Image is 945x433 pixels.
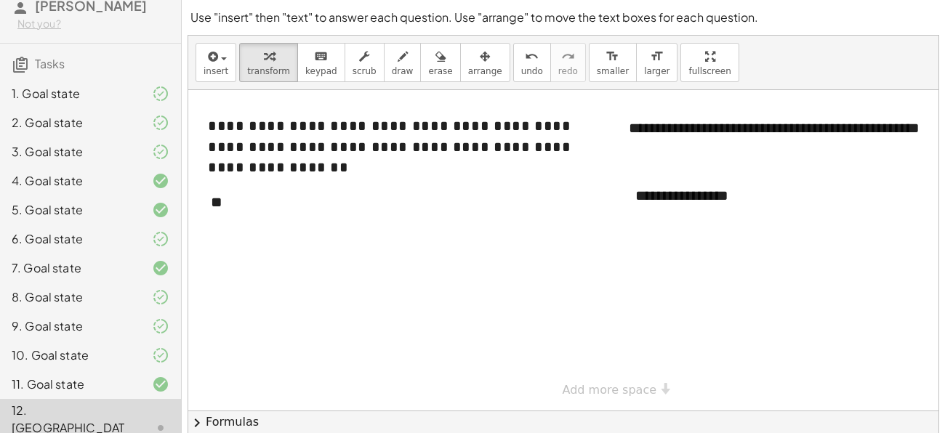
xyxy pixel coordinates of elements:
[239,43,298,82] button: transform
[12,114,129,131] div: 2. Goal state
[12,288,129,306] div: 8. Goal state
[247,66,290,76] span: transform
[12,230,129,248] div: 6. Goal state
[204,66,228,76] span: insert
[152,143,169,161] i: Task finished and part of it marked as correct.
[297,43,345,82] button: keyboardkeypad
[152,114,169,131] i: Task finished and part of it marked as correct.
[12,143,129,161] div: 3. Goal state
[12,85,129,102] div: 1. Goal state
[680,43,739,82] button: fullscreen
[460,43,510,82] button: arrange
[152,259,169,277] i: Task finished and correct.
[152,172,169,190] i: Task finished and correct.
[420,43,460,82] button: erase
[561,48,575,65] i: redo
[345,43,385,82] button: scrub
[606,48,619,65] i: format_size
[353,66,377,76] span: scrub
[152,376,169,393] i: Task finished and correct.
[12,172,129,190] div: 4. Goal state
[636,43,677,82] button: format_sizelarger
[644,66,669,76] span: larger
[12,259,129,277] div: 7. Goal state
[314,48,328,65] i: keyboard
[12,317,129,335] div: 9. Goal state
[525,48,539,65] i: undo
[597,66,629,76] span: smaller
[384,43,422,82] button: draw
[12,376,129,393] div: 11. Goal state
[152,230,169,248] i: Task finished and part of it marked as correct.
[305,66,337,76] span: keypad
[550,43,586,82] button: redoredo
[152,317,169,335] i: Task finished and part of it marked as correct.
[688,66,731,76] span: fullscreen
[513,43,551,82] button: undoundo
[589,43,637,82] button: format_sizesmaller
[152,201,169,219] i: Task finished and correct.
[558,66,578,76] span: redo
[428,66,452,76] span: erase
[152,85,169,102] i: Task finished and part of it marked as correct.
[196,43,236,82] button: insert
[188,414,206,432] span: chevron_right
[190,9,936,26] p: Use "insert" then "text" to answer each question. Use "arrange" to move the text boxes for each q...
[35,56,65,71] span: Tasks
[521,66,543,76] span: undo
[152,347,169,364] i: Task finished and part of it marked as correct.
[392,66,414,76] span: draw
[12,201,129,219] div: 5. Goal state
[563,383,657,397] span: Add more space
[468,66,502,76] span: arrange
[650,48,664,65] i: format_size
[152,288,169,306] i: Task finished and part of it marked as correct.
[12,347,129,364] div: 10. Goal state
[17,17,169,31] div: Not you?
